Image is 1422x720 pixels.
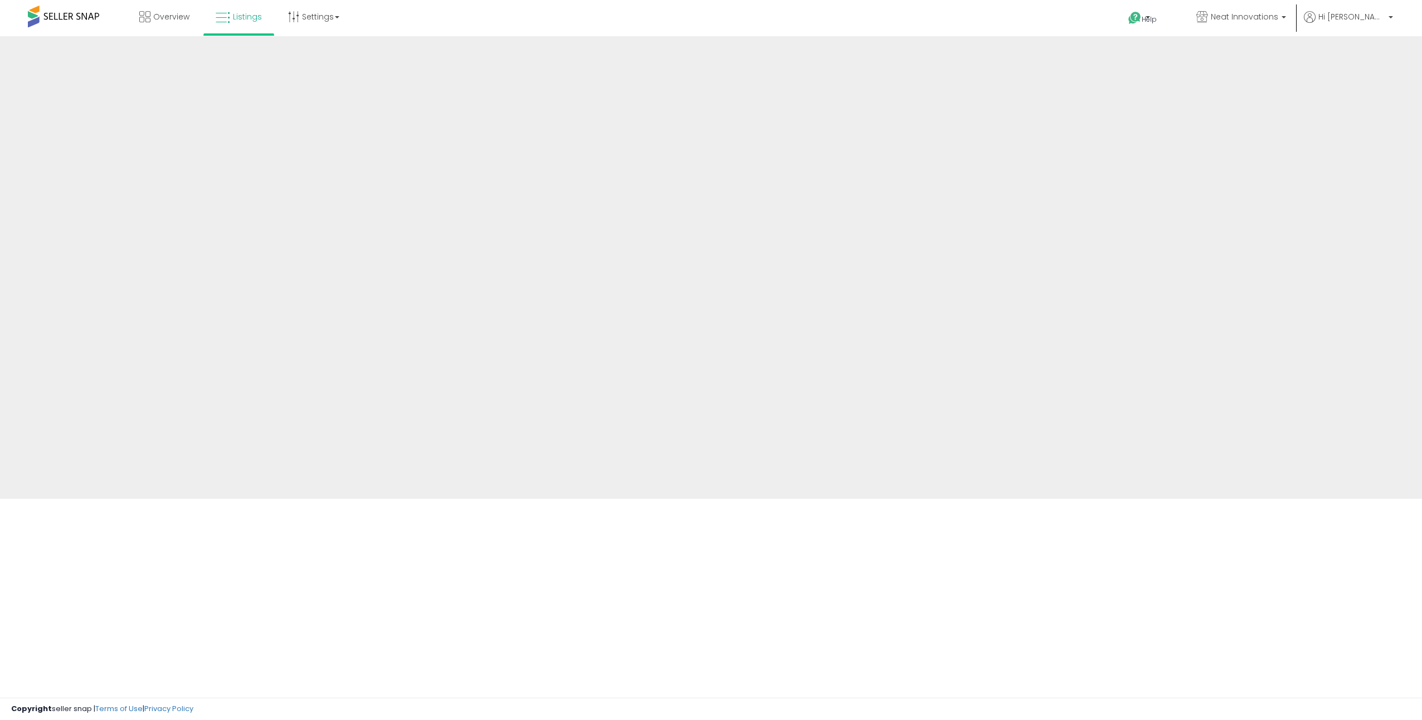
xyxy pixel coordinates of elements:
[1142,14,1157,24] span: Help
[1304,11,1393,36] a: Hi [PERSON_NAME]
[153,11,189,22] span: Overview
[1119,3,1178,36] a: Help
[1211,11,1278,22] span: Neat Innovations
[233,11,262,22] span: Listings
[1318,11,1385,22] span: Hi [PERSON_NAME]
[1128,11,1142,25] i: Get Help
